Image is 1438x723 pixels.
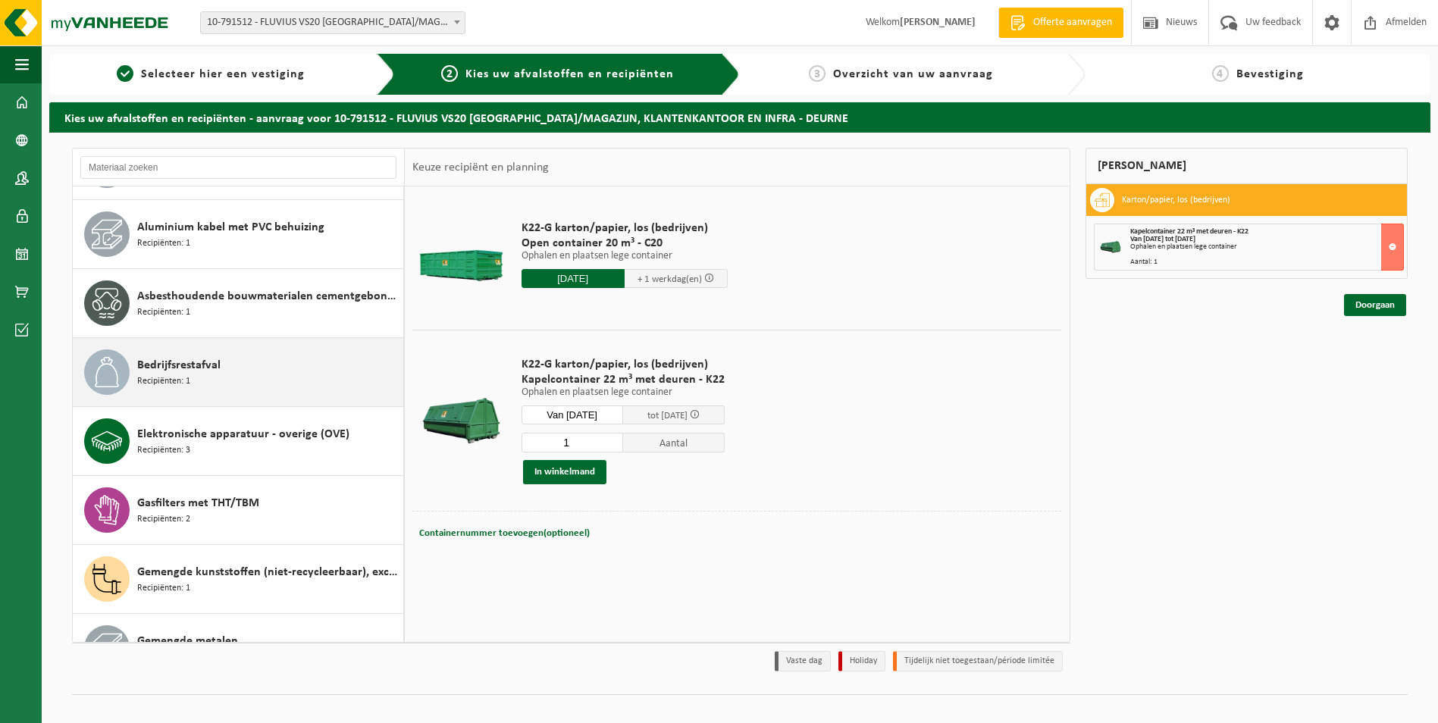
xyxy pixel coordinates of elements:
[522,405,623,424] input: Selecteer datum
[809,65,826,82] span: 3
[73,614,404,683] button: Gemengde metalen
[137,581,190,596] span: Recipiënten: 1
[465,68,674,80] span: Kies uw afvalstoffen en recipiënten
[1130,243,1404,251] div: Ophalen en plaatsen lege container
[141,68,305,80] span: Selecteer hier een vestiging
[1236,68,1304,80] span: Bevestiging
[522,372,725,387] span: Kapelcontainer 22 m³ met deuren - K22
[137,218,324,236] span: Aluminium kabel met PVC behuizing
[833,68,993,80] span: Overzicht van uw aanvraag
[137,305,190,320] span: Recipiënten: 1
[1086,148,1408,184] div: [PERSON_NAME]
[137,563,399,581] span: Gemengde kunststoffen (niet-recycleerbaar), exclusief PVC
[522,221,728,236] span: K22-G karton/papier, los (bedrijven)
[137,512,190,527] span: Recipiënten: 2
[522,387,725,398] p: Ophalen en plaatsen lege container
[137,632,238,650] span: Gemengde metalen
[1029,15,1116,30] span: Offerte aanvragen
[80,156,396,179] input: Materiaal zoeken
[775,651,831,671] li: Vaste dag
[522,357,725,372] span: K22-G karton/papier, los (bedrijven)
[1122,188,1230,212] h3: Karton/papier, los (bedrijven)
[117,65,133,82] span: 1
[137,425,349,443] span: Elektronische apparatuur - overige (OVE)
[49,102,1430,132] h2: Kies uw afvalstoffen en recipiënten - aanvraag voor 10-791512 - FLUVIUS VS20 [GEOGRAPHIC_DATA]/MA...
[647,411,688,421] span: tot [DATE]
[137,287,399,305] span: Asbesthoudende bouwmaterialen cementgebonden (hechtgebonden)
[523,460,606,484] button: In winkelmand
[137,374,190,389] span: Recipiënten: 1
[57,65,365,83] a: 1Selecteer hier een vestiging
[1344,294,1406,316] a: Doorgaan
[1130,227,1248,236] span: Kapelcontainer 22 m³ met deuren - K22
[200,11,465,34] span: 10-791512 - FLUVIUS VS20 ANTWERPEN/MAGAZIJN, KLANTENKANTOOR EN INFRA - DEURNE
[522,269,625,288] input: Selecteer datum
[73,545,404,614] button: Gemengde kunststoffen (niet-recycleerbaar), exclusief PVC Recipiënten: 1
[73,200,404,269] button: Aluminium kabel met PVC behuizing Recipiënten: 1
[137,356,221,374] span: Bedrijfsrestafval
[623,433,725,452] span: Aantal
[522,236,728,251] span: Open container 20 m³ - C20
[522,251,728,261] p: Ophalen en plaatsen lege container
[638,274,702,284] span: + 1 werkdag(en)
[1130,235,1195,243] strong: Van [DATE] tot [DATE]
[998,8,1123,38] a: Offerte aanvragen
[73,476,404,545] button: Gasfilters met THT/TBM Recipiënten: 2
[73,407,404,476] button: Elektronische apparatuur - overige (OVE) Recipiënten: 3
[137,236,190,251] span: Recipiënten: 1
[73,338,404,407] button: Bedrijfsrestafval Recipiënten: 1
[1212,65,1229,82] span: 4
[419,528,590,538] span: Containernummer toevoegen(optioneel)
[137,443,190,458] span: Recipiënten: 3
[418,523,591,544] button: Containernummer toevoegen(optioneel)
[900,17,976,28] strong: [PERSON_NAME]
[838,651,885,671] li: Holiday
[893,651,1063,671] li: Tijdelijk niet toegestaan/période limitée
[1130,258,1404,266] div: Aantal: 1
[201,12,465,33] span: 10-791512 - FLUVIUS VS20 ANTWERPEN/MAGAZIJN, KLANTENKANTOOR EN INFRA - DEURNE
[73,269,404,338] button: Asbesthoudende bouwmaterialen cementgebonden (hechtgebonden) Recipiënten: 1
[405,149,556,186] div: Keuze recipiënt en planning
[441,65,458,82] span: 2
[137,494,259,512] span: Gasfilters met THT/TBM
